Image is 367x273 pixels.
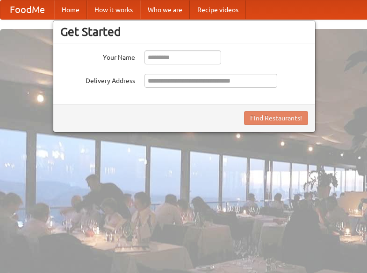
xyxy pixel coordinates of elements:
[140,0,190,19] a: Who we are
[60,25,308,39] h3: Get Started
[87,0,140,19] a: How it works
[0,0,54,19] a: FoodMe
[190,0,246,19] a: Recipe videos
[244,111,308,125] button: Find Restaurants!
[60,50,135,62] label: Your Name
[60,74,135,85] label: Delivery Address
[54,0,87,19] a: Home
